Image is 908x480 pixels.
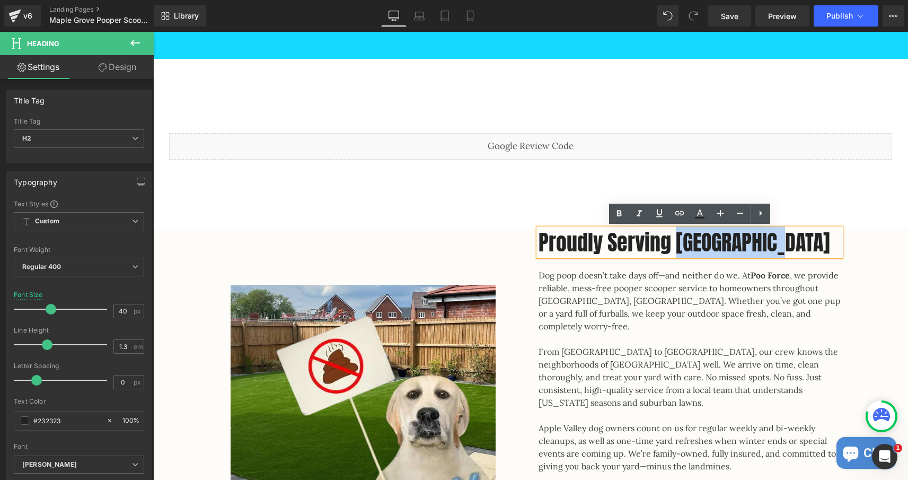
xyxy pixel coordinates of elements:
a: v6 [4,5,41,27]
h2: Proudly Serving [GEOGRAPHIC_DATA] [385,197,687,224]
a: Design [79,55,156,79]
span: px [134,379,143,386]
span: Heading [27,39,59,48]
b: Custom [35,217,59,226]
span: Publish [826,12,853,20]
a: Mobile [457,5,483,27]
a: Landing Pages [49,5,171,14]
a: Tablet [432,5,457,27]
div: v6 [21,9,34,23]
input: Color [33,415,101,426]
span: Maple Grove Pooper Scooper Service [49,16,151,24]
p: Apple Valley dog owners count on us for regular weekly and bi-weekly cleanups, as well as one-tim... [385,390,687,441]
div: Font [14,443,144,450]
a: Desktop [381,5,407,27]
a: Preview [755,5,809,27]
inbox-online-store-chat: Shopify online store chat [680,405,746,440]
span: em [134,343,143,350]
div: Letter Spacing [14,362,144,370]
b: Regular 400 [22,263,61,270]
div: Title Tag [14,90,45,105]
a: Laptop [407,5,432,27]
div: Text Styles [14,199,144,208]
i: [PERSON_NAME] [22,460,77,469]
div: Text Color [14,398,144,405]
div: Typography [14,172,57,187]
div: Font Size [14,291,43,299]
p: From [GEOGRAPHIC_DATA] to [GEOGRAPHIC_DATA], our crew knows the neighborhoods of [GEOGRAPHIC_DATA... [385,313,687,377]
button: Redo [683,5,704,27]
div: Font Weight [14,246,144,254]
div: Line Height [14,327,144,334]
button: Undo [657,5,678,27]
button: More [883,5,904,27]
span: Library [174,11,199,21]
div: % [118,412,144,430]
span: Preview [768,11,797,22]
button: Publish [814,5,878,27]
a: New Library [154,5,206,27]
span: Save [721,11,738,22]
b: Poo Force [597,238,637,249]
span: px [134,308,143,315]
p: Dog poop doesn’t take days off—and neither do we. At , we provide reliable, mess-free pooper scoo... [385,237,687,301]
b: H2 [22,134,31,142]
iframe: Intercom live chat [872,444,897,469]
div: Title Tag [14,118,144,125]
span: 1 [894,444,902,452]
